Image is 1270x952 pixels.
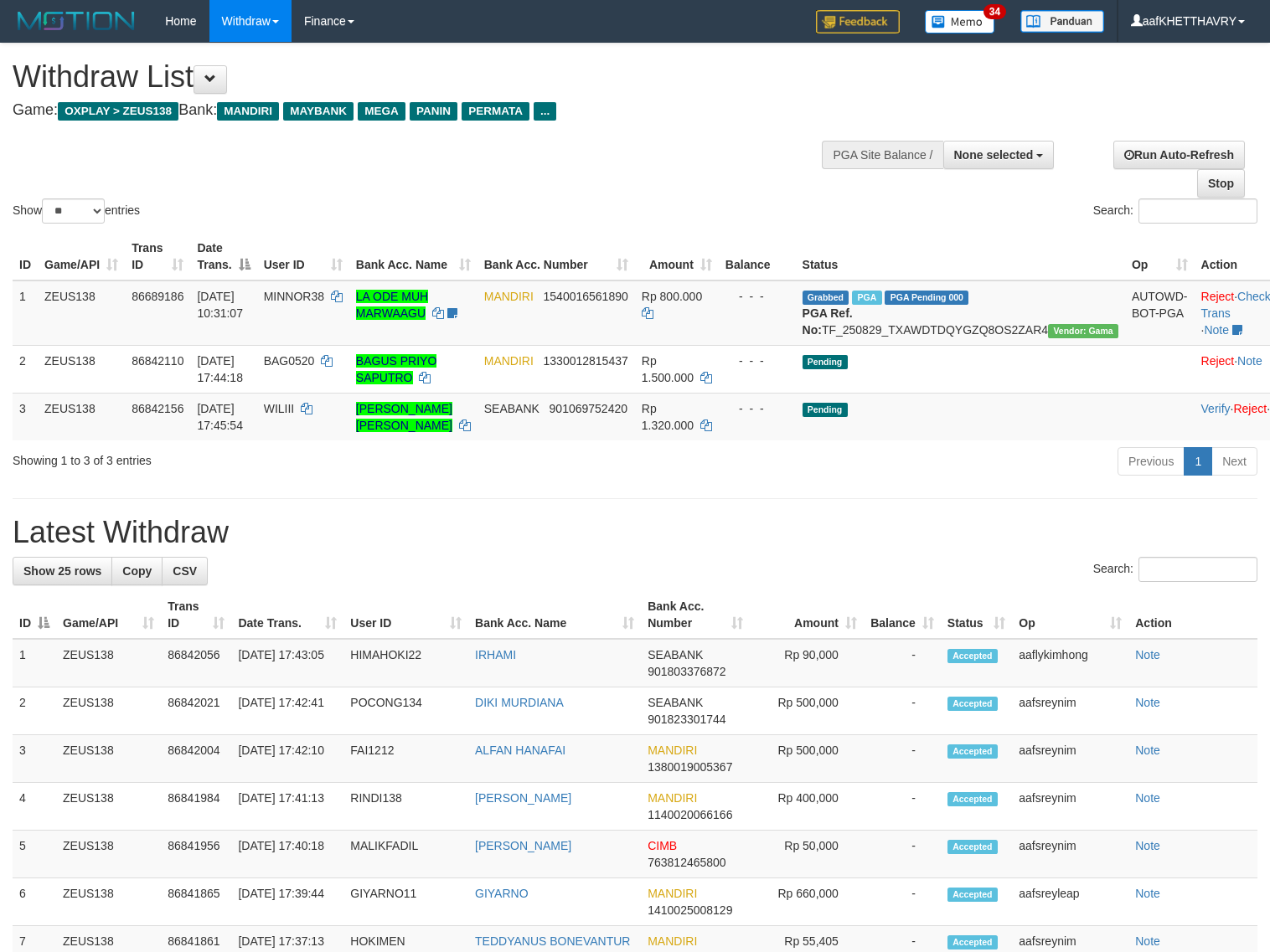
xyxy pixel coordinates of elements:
[648,808,732,821] span: Copy 1140020066166 to clipboard
[943,141,1055,169] button: None selected
[132,354,183,368] span: 86842110
[190,233,256,280] th: Date Trans.: activate to sort column descending
[56,783,161,831] td: ZEUS138
[648,744,697,757] span: MANDIRI
[197,402,243,432] span: [DATE] 17:45:54
[642,290,702,303] span: Rp 800.000
[356,354,436,384] a: BAGUS PRIYO SAPUTRO
[161,591,231,639] th: Trans ID: activate to sort column ascending
[161,831,231,878] td: 86841956
[484,290,534,303] span: MANDIRI
[343,831,468,878] td: MALIKFADIL
[56,878,161,926] td: ZEUS138
[725,288,789,305] div: - - -
[1125,233,1195,280] th: Op: activate to sort column ascending
[13,198,140,224] label: Show entries
[197,354,243,384] span: [DATE] 17:44:18
[1125,280,1195,346] td: AUTOWD-BOT-PGA
[648,887,697,900] span: MANDIRI
[38,280,125,346] td: ZEUS138
[1093,557,1257,582] label: Search:
[1113,141,1245,169] a: Run Auto-Refresh
[13,878,56,926] td: 6
[356,290,428,320] a: LA ODE MUH MARWAAGU
[231,591,343,639] th: Date Trans.: activate to sort column ascending
[1135,696,1160,709] a: Note
[122,564,152,578] span: Copy
[231,687,343,735] td: [DATE] 17:42:41
[161,878,231,926] td: 86841865
[725,400,789,417] div: - - -
[648,696,703,709] span: SEABANK
[750,735,863,783] td: Rp 500,000
[42,198,105,224] select: Showentries
[257,233,349,280] th: User ID: activate to sort column ascending
[864,735,941,783] td: -
[1135,744,1160,757] a: Note
[1197,169,1245,198] a: Stop
[56,735,161,783] td: ZEUS138
[23,564,101,578] span: Show 25 rows
[132,290,183,303] span: 86689186
[648,856,725,869] span: Copy 763812465800 to clipboard
[217,102,279,121] span: MANDIRI
[534,102,556,121] span: ...
[13,557,112,585] a: Show 25 rows
[173,564,197,578] span: CSV
[1135,934,1160,948] a: Note
[343,591,468,639] th: User ID: activate to sort column ascending
[852,291,881,305] span: Marked by aafkaynarin
[803,355,848,369] span: Pending
[1012,783,1128,831] td: aafsreynim
[1237,354,1262,368] a: Note
[725,352,789,369] div: - - -
[816,10,900,33] img: Feedback.jpg
[111,557,163,585] a: Copy
[864,639,941,687] td: -
[410,102,457,121] span: PANIN
[864,783,941,831] td: -
[635,233,719,280] th: Amount: activate to sort column ascending
[648,903,732,917] span: Copy 1410025008129 to clipboard
[475,696,564,709] a: DIKI MURDIANA
[796,233,1125,280] th: Status
[1012,831,1128,878] td: aafsreynim
[750,639,863,687] td: Rp 90,000
[648,760,732,774] span: Copy 1380019005367 to clipboard
[56,687,161,735] td: ZEUS138
[719,233,796,280] th: Balance
[750,591,863,639] th: Amount: activate to sort column ascending
[1138,557,1257,582] input: Search:
[58,102,178,121] span: OXPLAY > ZEUS138
[983,4,1006,19] span: 34
[13,280,38,346] td: 1
[264,290,324,303] span: MINNOR38
[475,791,571,805] a: [PERSON_NAME]
[1135,791,1160,805] a: Note
[56,591,161,639] th: Game/API: activate to sort column ascending
[56,639,161,687] td: ZEUS138
[803,403,848,417] span: Pending
[750,687,863,735] td: Rp 500,000
[343,878,468,926] td: GIYARNO11
[38,393,125,440] td: ZEUS138
[13,831,56,878] td: 5
[550,402,627,415] span: Copy 901069752420 to clipboard
[475,934,630,948] a: TEDDYANUS BONEVANTUR
[925,10,995,33] img: Button%20Memo.svg
[13,393,38,440] td: 3
[13,8,140,33] img: MOTION_logo.png
[475,887,529,900] a: GIYARNO
[356,402,452,432] a: [PERSON_NAME] [PERSON_NAME]
[796,280,1125,346] td: TF_250829_TXAWDTDQYGZQ8OS2ZAR4
[1128,591,1257,639] th: Action
[231,831,343,878] td: [DATE] 17:40:18
[13,102,830,119] h4: Game: Bank:
[885,291,968,305] span: PGA Pending
[38,233,125,280] th: Game/API: activate to sort column ascending
[1138,198,1257,224] input: Search:
[750,878,863,926] td: Rp 660,000
[1012,639,1128,687] td: aaflykimhong
[13,639,56,687] td: 1
[1135,887,1160,900] a: Note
